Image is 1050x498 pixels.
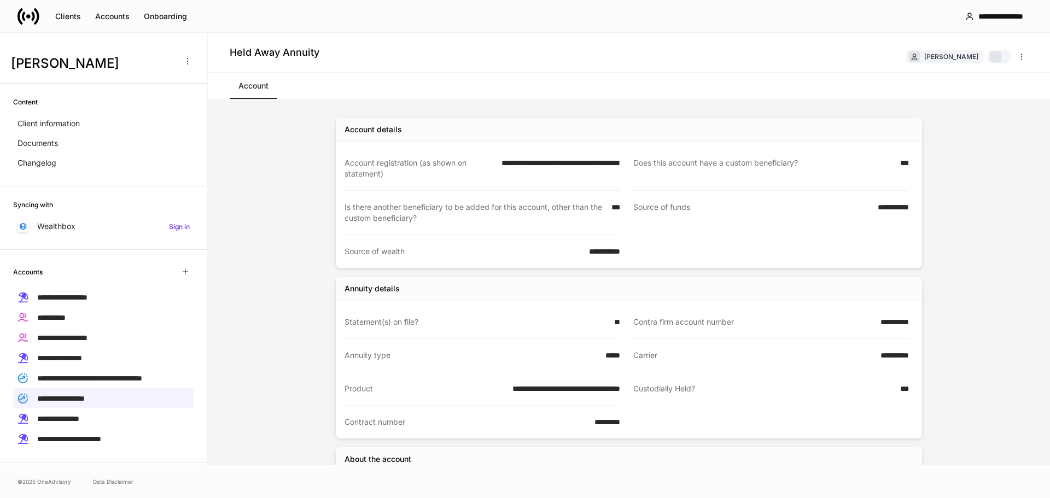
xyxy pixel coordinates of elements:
[345,283,400,294] div: Annuity details
[88,8,137,25] button: Accounts
[345,417,588,427] div: Contract number
[95,11,130,22] div: Accounts
[144,11,187,22] div: Onboarding
[13,133,194,153] a: Documents
[345,383,506,394] div: Product
[17,138,58,149] p: Documents
[13,153,194,173] a: Changelog
[13,200,53,210] h6: Syncing with
[230,73,277,99] a: Account
[633,383,894,395] div: Custodially Held?
[345,157,495,179] div: Account registration (as shown on statement)
[345,246,582,257] div: Source of wealth
[137,8,194,25] button: Onboarding
[13,114,194,133] a: Client information
[633,350,874,361] div: Carrier
[345,124,402,135] div: Account details
[633,202,871,224] div: Source of funds
[345,317,608,327] div: Statement(s) on file?
[13,267,43,277] h6: Accounts
[17,477,71,486] span: © 2025 OneAdvisory
[169,221,190,232] h6: Sign in
[13,97,38,107] h6: Content
[230,46,319,59] h4: Held Away Annuity
[93,477,133,486] a: Data Disclaimer
[633,157,894,179] div: Does this account have a custom beneficiary?
[345,350,599,361] div: Annuity type
[924,51,978,62] div: [PERSON_NAME]
[55,11,81,22] div: Clients
[17,157,56,168] p: Changelog
[345,202,605,224] div: Is there another beneficiary to be added for this account, other than the custom beneficiary?
[48,8,88,25] button: Clients
[11,55,174,72] h3: [PERSON_NAME]
[633,317,874,327] div: Contra firm account number
[17,118,80,129] p: Client information
[345,454,411,465] div: About the account
[37,221,75,232] p: Wealthbox
[13,216,194,236] a: WealthboxSign in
